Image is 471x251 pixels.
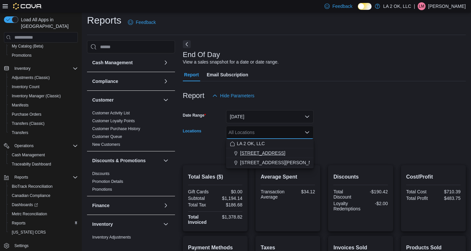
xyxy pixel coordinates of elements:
[226,148,314,158] button: [STREET_ADDRESS]
[162,77,170,85] button: Compliance
[9,192,53,200] a: Canadian Compliance
[333,201,360,211] div: Loyalty Redemptions
[9,228,48,236] a: [US_STATE] CCRS
[12,152,45,158] span: Cash Management
[92,235,131,240] a: Inventory Adjustments
[87,170,175,196] div: Discounts & Promotions
[7,209,80,219] button: Metrc Reconciliation
[9,120,47,127] a: Transfers (Classic)
[7,128,80,137] button: Transfers
[1,64,80,73] button: Inventory
[406,189,432,194] div: Total Cost
[226,158,314,167] button: [STREET_ADDRESS][PERSON_NAME]
[183,40,191,48] button: Next
[92,78,161,85] button: Compliance
[92,157,146,164] h3: Discounts & Promotions
[435,189,461,194] div: $710.39
[12,202,38,207] span: Dashboards
[240,150,285,156] span: [STREET_ADDRESS]
[9,83,78,91] span: Inventory Count
[92,221,161,227] button: Inventory
[183,92,204,100] h3: Report
[289,189,315,194] div: $34.12
[188,214,207,225] strong: Total Invoiced
[358,3,372,10] input: Dark Mode
[419,2,425,10] span: LM
[217,214,242,220] div: $1,378.82
[92,187,112,192] span: Promotions
[226,139,314,148] button: LA 2 OK, LLC
[92,118,135,124] span: Customer Loyalty Points
[12,121,44,126] span: Transfers (Classic)
[240,159,323,166] span: [STREET_ADDRESS][PERSON_NAME]
[414,2,415,10] p: |
[9,42,78,50] span: My Catalog (Beta)
[9,201,78,209] span: Dashboards
[7,82,80,91] button: Inventory Count
[226,139,314,167] div: Choose from the following options
[92,111,130,115] a: Customer Activity List
[136,19,156,26] span: Feedback
[92,179,123,184] a: Promotion Details
[9,151,47,159] a: Cash Management
[9,210,50,218] a: Metrc Reconciliation
[7,51,80,60] button: Promotions
[363,201,388,206] div: -$2.00
[92,110,130,116] span: Customer Activity List
[7,200,80,209] a: Dashboards
[12,173,31,181] button: Reports
[12,53,32,58] span: Promotions
[220,92,254,99] span: Hide Parameters
[362,189,388,194] div: -$190.42
[92,157,161,164] button: Discounts & Promotions
[87,109,175,151] div: Customer
[92,97,161,103] button: Customer
[92,221,113,227] h3: Inventory
[9,110,44,118] a: Purchase Orders
[12,242,31,250] a: Settings
[92,126,140,131] a: Customer Purchase History
[7,182,80,191] button: BioTrack Reconciliation
[9,151,78,159] span: Cash Management
[12,173,78,181] span: Reports
[12,184,53,189] span: BioTrack Reconciliation
[92,119,135,123] a: Customer Loyalty Points
[333,189,359,200] div: Total Discount
[9,74,78,82] span: Adjustments (Classic)
[183,113,206,118] label: Date Range
[12,75,50,80] span: Adjustments (Classic)
[92,59,133,66] h3: Cash Management
[14,243,28,248] span: Settings
[217,196,242,201] div: $1,194.14
[1,141,80,150] button: Operations
[9,42,46,50] a: My Catalog (Beta)
[92,97,113,103] h3: Customer
[12,65,78,72] span: Inventory
[406,173,461,181] h2: Cost/Profit
[9,160,78,168] span: Traceabilty Dashboard
[7,228,80,237] button: [US_STATE] CCRS
[9,129,78,137] span: Transfers
[162,220,170,228] button: Inventory
[7,110,80,119] button: Purchase Orders
[183,51,220,59] h3: End Of Day
[7,219,80,228] button: Reports
[9,192,78,200] span: Canadian Compliance
[217,189,242,194] div: $0.00
[12,142,78,150] span: Operations
[7,119,80,128] button: Transfers (Classic)
[92,202,110,209] h3: Finance
[237,140,265,147] span: LA 2 OK, LLC
[12,211,47,217] span: Metrc Reconciliation
[183,59,279,66] div: View a sales snapshot for a date or date range.
[12,130,28,135] span: Transfers
[435,196,461,201] div: $483.75
[12,241,78,250] span: Settings
[12,112,42,117] span: Purchase Orders
[12,103,28,108] span: Manifests
[92,78,118,85] h3: Compliance
[9,219,78,227] span: Reports
[87,14,121,27] h1: Reports
[125,16,158,29] a: Feedback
